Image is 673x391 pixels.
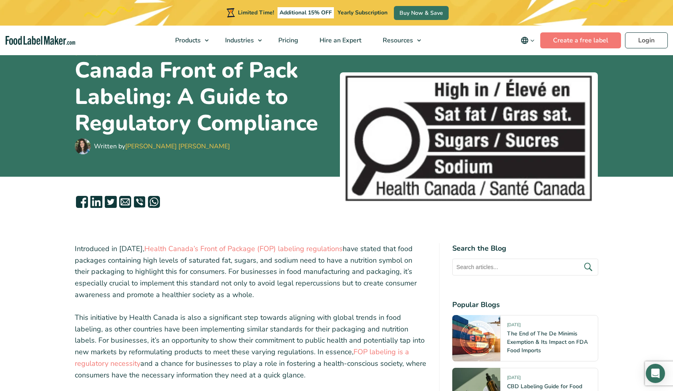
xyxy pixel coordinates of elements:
[337,9,387,16] span: Yearly Subscription
[268,26,307,55] a: Pricing
[75,57,334,136] h1: Canada Front of Pack Labeling: A Guide to Regulatory Compliance
[75,347,409,368] a: FOP labeling is a regulatory necessity
[452,299,598,310] h4: Popular Blogs
[394,6,449,20] a: Buy Now & Save
[165,26,213,55] a: Products
[278,7,334,18] span: Additional 15% OFF
[173,36,202,45] span: Products
[75,243,427,301] p: Introduced in [DATE], have stated that food packages containing high levels of saturated fat, sug...
[215,26,266,55] a: Industries
[372,26,425,55] a: Resources
[75,138,91,154] img: Maria Abi Hanna - Food Label Maker
[540,32,621,48] a: Create a free label
[452,243,598,254] h4: Search the Blog
[507,375,521,384] span: [DATE]
[317,36,362,45] span: Hire an Expert
[125,142,230,151] a: [PERSON_NAME] [PERSON_NAME]
[223,36,255,45] span: Industries
[625,32,668,48] a: Login
[646,364,665,383] div: Open Intercom Messenger
[380,36,414,45] span: Resources
[309,26,370,55] a: Hire an Expert
[507,322,521,331] span: [DATE]
[507,330,588,354] a: The End of The De Minimis Exemption & Its Impact on FDA Food Imports
[144,244,343,253] a: Health Canada’s Front of Package (FOP) labeling regulations
[94,142,230,151] div: Written by
[452,259,598,275] input: Search articles...
[276,36,299,45] span: Pricing
[75,312,427,381] p: This initiative by Health Canada is also a significant step towards aligning with global trends i...
[238,9,274,16] span: Limited Time!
